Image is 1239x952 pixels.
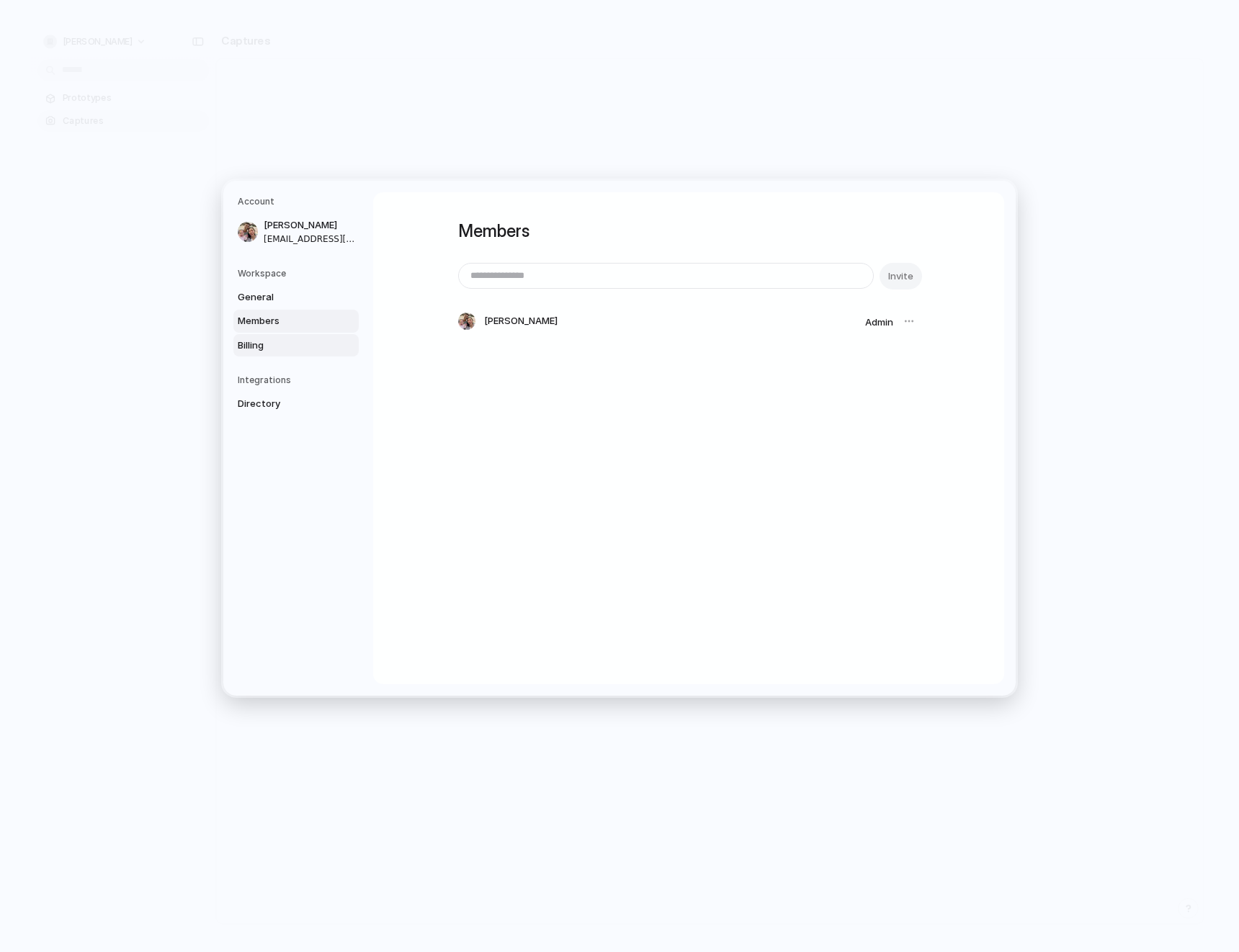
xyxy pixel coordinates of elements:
a: Directory [233,392,359,416]
span: Billing [238,338,330,352]
h5: Integrations [238,374,359,387]
span: [PERSON_NAME] [484,314,558,328]
h1: Members [458,218,919,244]
a: General [233,285,359,308]
a: Members [233,310,359,333]
span: [PERSON_NAME] [264,218,356,233]
a: [PERSON_NAME][EMAIL_ADDRESS][DOMAIN_NAME] [233,214,359,250]
h5: Account [238,195,359,208]
span: Admin [865,316,893,328]
span: Directory [238,397,330,411]
h5: Workspace [238,266,359,279]
span: General [238,289,330,304]
a: Billing [233,333,359,356]
span: Members [238,314,330,328]
span: [EMAIL_ADDRESS][DOMAIN_NAME] [264,232,356,245]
